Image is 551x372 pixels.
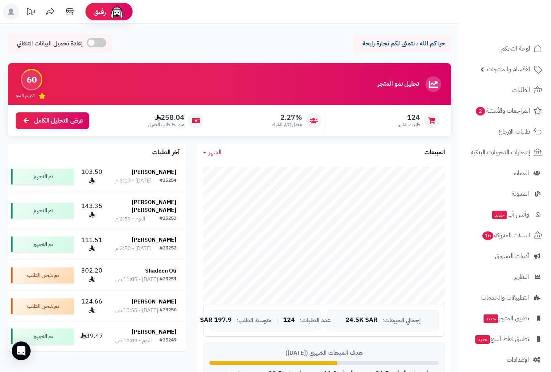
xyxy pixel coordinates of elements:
[378,81,419,88] h3: تحليل نمو المتجر
[482,231,493,240] span: 16
[272,121,302,128] span: معدل تكرار الشراء
[160,337,176,345] div: #25249
[11,169,74,184] div: تم التجهيز
[77,260,106,291] td: 302.20
[283,317,295,324] span: 124
[148,121,184,128] span: متوسط طلب العميل
[514,168,529,179] span: العملاء
[16,92,35,99] span: تقييم النمو
[464,288,546,307] a: التطبيقات والخدمات
[77,161,106,192] td: 103.50
[464,267,546,286] a: التقارير
[512,188,529,199] span: المدونة
[514,271,529,282] span: التقارير
[464,184,546,203] a: المدونة
[397,113,420,122] span: 124
[483,313,529,324] span: تطبيق المتجر
[464,205,546,224] a: وآتس آبجديد
[346,317,378,324] span: 24.5K SAR
[464,81,546,99] a: الطلبات
[507,354,529,365] span: الإعدادات
[160,177,176,185] div: #25254
[77,322,106,351] td: 39.47
[160,215,176,223] div: #25253
[464,164,546,182] a: العملاء
[209,349,439,357] div: هدف المبيعات الشهري ([DATE])
[115,307,158,314] div: [DATE] - 10:55 ص
[93,7,106,16] span: رفيق
[12,341,31,360] div: Open Intercom Messenger
[501,43,530,54] span: لوحة التحكم
[491,209,529,220] span: وآتس آب
[464,330,546,349] a: تطبيق نقاط البيعجديد
[115,177,151,185] div: [DATE] - 3:17 م
[476,107,485,116] span: 2
[17,39,83,48] span: إعادة تحميل البيانات التلقائي
[132,236,176,244] strong: [PERSON_NAME]
[145,267,176,275] strong: Shadeen Oti
[11,329,74,344] div: تم التجهيز
[487,64,530,75] span: الأقسام والمنتجات
[132,198,176,214] strong: [PERSON_NAME] [PERSON_NAME]
[482,230,530,241] span: السلات المتروكة
[34,116,83,125] span: عرض التحليل الكامل
[160,276,176,284] div: #25251
[475,335,490,344] span: جديد
[471,147,530,158] span: إشعارات التحويلات البنكية
[160,245,176,253] div: #25252
[464,247,546,265] a: أدوات التسويق
[11,237,74,252] div: تم التجهيز
[276,317,278,323] span: |
[11,267,74,283] div: تم شحن الطلب
[160,307,176,314] div: #25250
[77,192,106,229] td: 143.35
[464,143,546,162] a: إشعارات التحويلات البنكية
[495,251,529,262] span: أدوات التسويق
[464,309,546,328] a: تطبيق المتجرجديد
[115,276,158,284] div: [DATE] - 11:05 ص
[475,105,530,116] span: المراجعات والأسئلة
[200,317,232,324] span: 197.9 SAR
[148,113,184,122] span: 258.04
[464,226,546,245] a: السلات المتروكة16
[512,85,530,96] span: الطلبات
[475,334,529,345] span: تطبيق نقاط البيع
[236,317,272,324] span: متوسط الطلب:
[115,215,145,223] div: اليوم - 2:59 م
[132,298,176,306] strong: [PERSON_NAME]
[300,317,331,324] span: عدد الطلبات:
[481,292,529,303] span: التطبيقات والخدمات
[359,39,445,48] p: حياكم الله ، نتمنى لكم تجارة رابحة
[16,112,89,129] a: عرض التحليل الكامل
[464,101,546,120] a: المراجعات والأسئلة2
[11,203,74,219] div: تم التجهيز
[397,121,420,128] span: طلبات الشهر
[492,211,507,219] span: جديد
[77,291,106,321] td: 124.66
[209,148,222,157] span: الشهر
[484,314,498,323] span: جديد
[11,298,74,314] div: تم شحن الطلب
[115,337,152,345] div: اليوم - 10:09 ص
[132,168,176,176] strong: [PERSON_NAME]
[109,4,125,20] img: ai-face.png
[115,245,151,253] div: [DATE] - 2:50 م
[382,317,421,324] span: إجمالي المبيعات:
[464,350,546,369] a: الإعدادات
[272,113,302,122] span: 2.27%
[21,4,40,22] a: تحديثات المنصة
[132,328,176,336] strong: [PERSON_NAME]
[464,122,546,141] a: طلبات الإرجاع
[424,149,445,156] h3: المبيعات
[203,148,222,157] a: الشهر
[498,126,530,137] span: طلبات الإرجاع
[77,229,106,260] td: 111.51
[464,39,546,58] a: لوحة التحكم
[152,149,180,156] h3: آخر الطلبات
